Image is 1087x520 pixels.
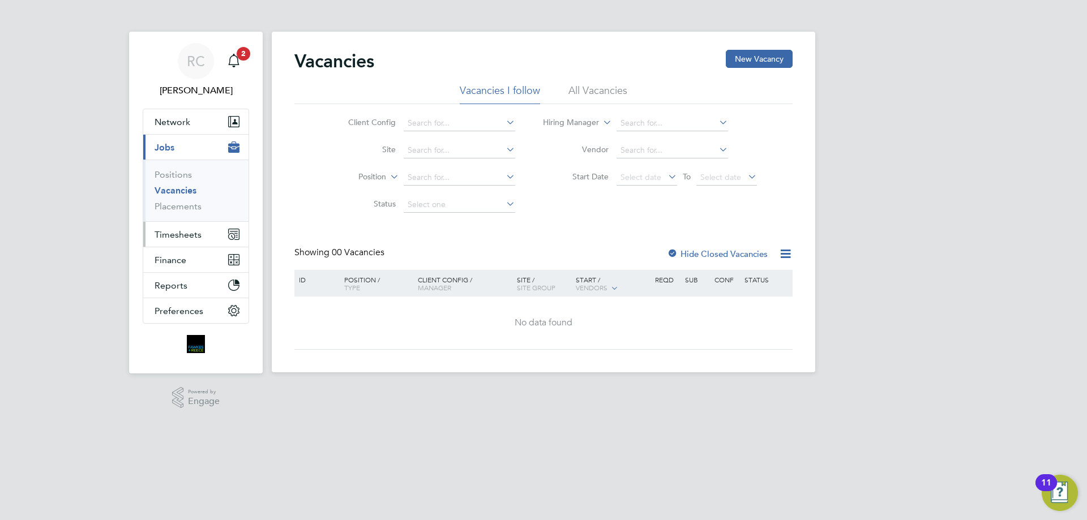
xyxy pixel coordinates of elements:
[222,43,245,79] a: 2
[143,43,249,97] a: RC[PERSON_NAME]
[679,169,694,184] span: To
[667,248,768,259] label: Hide Closed Vacancies
[726,50,793,68] button: New Vacancy
[712,270,741,289] div: Conf
[336,270,415,297] div: Position /
[404,170,515,186] input: Search for...
[187,335,205,353] img: bromak-logo-retina.png
[143,160,249,221] div: Jobs
[294,247,387,259] div: Showing
[543,171,609,182] label: Start Date
[331,117,396,127] label: Client Config
[573,270,652,298] div: Start /
[143,298,249,323] button: Preferences
[155,306,203,316] span: Preferences
[143,135,249,160] button: Jobs
[543,144,609,154] label: Vendor
[143,84,249,97] span: Roselyn Coelho
[576,283,607,292] span: Vendors
[415,270,514,297] div: Client Config /
[143,273,249,298] button: Reports
[617,143,728,158] input: Search for...
[296,270,336,289] div: ID
[237,47,250,61] span: 2
[568,84,627,104] li: All Vacancies
[404,143,515,158] input: Search for...
[296,317,791,329] div: No data found
[332,247,384,258] span: 00 Vacancies
[187,54,205,68] span: RC
[155,201,202,212] a: Placements
[155,280,187,291] span: Reports
[404,115,515,131] input: Search for...
[742,270,791,289] div: Status
[534,117,599,128] label: Hiring Manager
[1041,483,1051,497] div: 11
[155,229,202,240] span: Timesheets
[321,171,386,183] label: Position
[700,172,741,182] span: Select date
[155,117,190,127] span: Network
[652,270,682,289] div: Reqd
[617,115,728,131] input: Search for...
[682,270,712,289] div: Sub
[344,283,360,292] span: Type
[418,283,451,292] span: Manager
[155,142,174,153] span: Jobs
[620,172,661,182] span: Select date
[517,283,555,292] span: Site Group
[143,109,249,134] button: Network
[155,169,192,180] a: Positions
[294,50,374,72] h2: Vacancies
[331,199,396,209] label: Status
[1042,475,1078,511] button: Open Resource Center, 11 new notifications
[172,387,220,409] a: Powered byEngage
[143,222,249,247] button: Timesheets
[188,397,220,406] span: Engage
[514,270,574,297] div: Site /
[143,335,249,353] a: Go to home page
[155,185,196,196] a: Vacancies
[143,247,249,272] button: Finance
[404,197,515,213] input: Select one
[331,144,396,154] label: Site
[129,32,263,373] nav: Main navigation
[155,255,186,265] span: Finance
[188,387,220,397] span: Powered by
[460,84,540,104] li: Vacancies I follow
